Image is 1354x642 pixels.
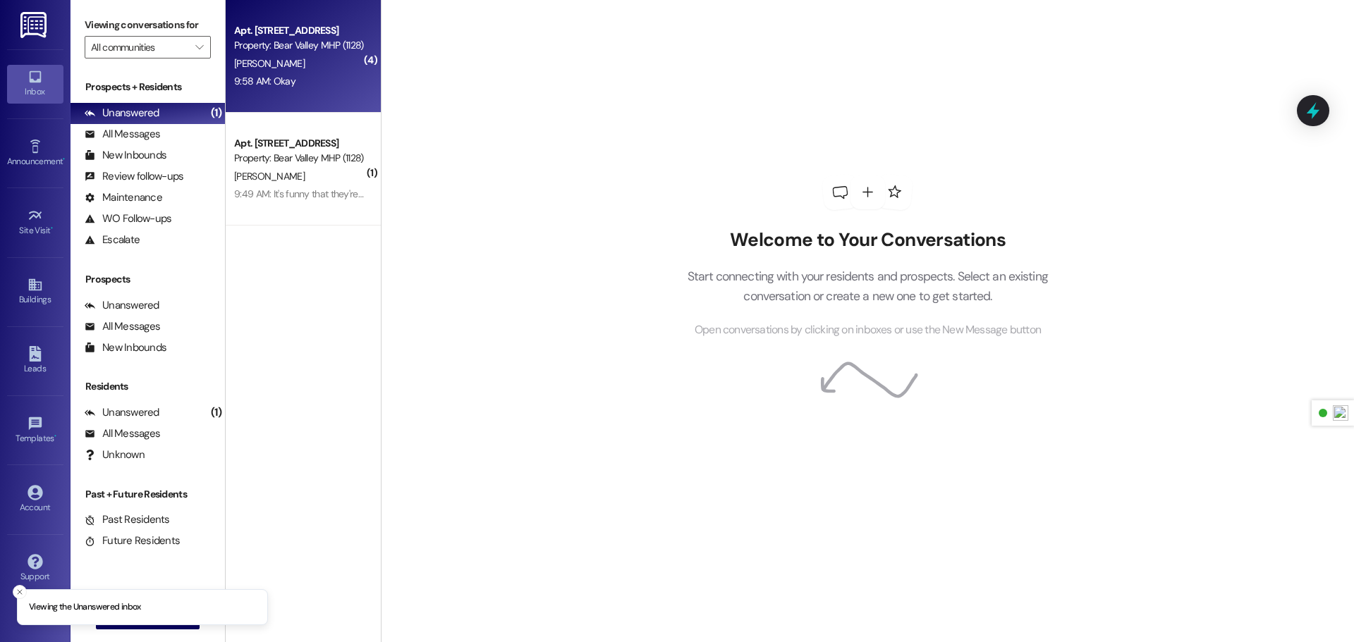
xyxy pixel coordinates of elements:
[7,481,63,519] a: Account
[234,75,295,87] div: 9:58 AM: Okay
[85,14,211,36] label: Viewing conversations for
[85,233,140,247] div: Escalate
[85,533,180,548] div: Future Residents
[85,148,166,163] div: New Inbounds
[7,204,63,242] a: Site Visit •
[54,431,56,441] span: •
[85,512,170,527] div: Past Residents
[195,42,203,53] i: 
[71,80,225,94] div: Prospects + Residents
[666,266,1069,307] p: Start connecting with your residents and prospects. Select an existing conversation or create a n...
[85,127,160,142] div: All Messages
[234,38,365,53] div: Property: Bear Valley MHP (1128)
[85,169,183,184] div: Review follow-ups
[7,65,63,103] a: Inbox
[85,447,145,462] div: Unknown
[91,36,188,58] input: All communities
[13,585,27,599] button: Close toast
[695,321,1041,339] span: Open conversations by clicking on inboxes or use the New Message button
[85,319,160,334] div: All Messages
[7,342,63,380] a: Leads
[7,273,63,311] a: Buildings
[63,154,65,164] span: •
[71,379,225,394] div: Residents
[71,487,225,502] div: Past + Future Residents
[85,211,171,226] div: WO Follow-ups
[207,402,225,424] div: (1)
[29,601,141,614] p: Viewing the Unanswered inbox
[51,223,53,233] span: •
[234,23,365,38] div: Apt. [STREET_ADDRESS]
[207,102,225,124] div: (1)
[85,426,160,441] div: All Messages
[85,405,159,420] div: Unanswered
[234,136,365,151] div: Apt. [STREET_ADDRESS]
[234,170,305,183] span: [PERSON_NAME]
[666,229,1069,252] h2: Welcome to Your Conversations
[7,550,63,588] a: Support
[20,12,49,38] img: ResiDesk Logo
[7,412,63,450] a: Templates •
[71,272,225,287] div: Prospects
[85,298,159,313] div: Unanswered
[85,340,166,355] div: New Inbounds
[234,151,365,166] div: Property: Bear Valley MHP (1128)
[85,106,159,121] div: Unanswered
[234,187,757,200] div: 9:49 AM: It's funny that they're always seems to be an emergency when it comes to the water but O...
[234,57,305,70] span: [PERSON_NAME]
[85,190,162,205] div: Maintenance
